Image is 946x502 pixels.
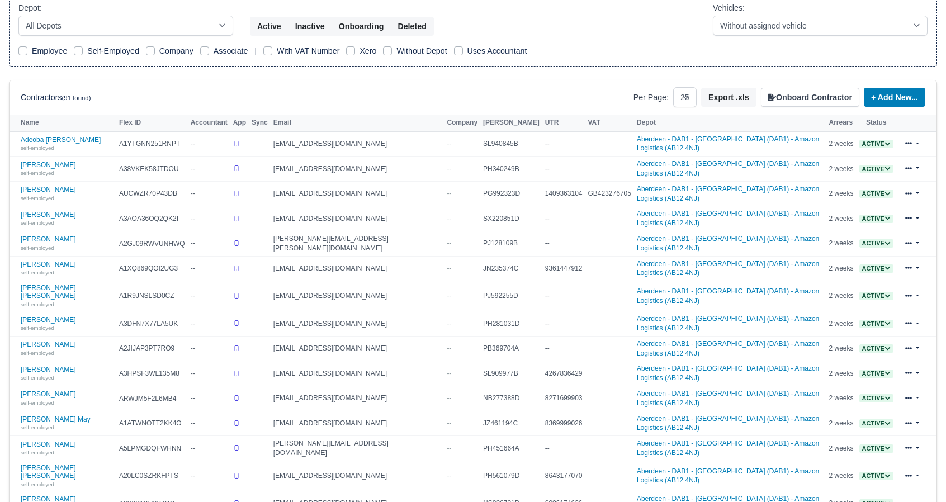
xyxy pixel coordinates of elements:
td: 2 weeks [826,436,857,461]
a: Active [859,140,893,148]
td: [EMAIL_ADDRESS][DOMAIN_NAME] [271,181,444,206]
a: Aberdeen - DAB1 - [GEOGRAPHIC_DATA] (DAB1) - Amazon Logistics (AB12 4NJ) [637,315,819,332]
span: Active [859,320,893,328]
span: Active [859,444,893,453]
a: Aberdeen - DAB1 - [GEOGRAPHIC_DATA] (DAB1) - Amazon Logistics (AB12 4NJ) [637,390,819,407]
td: -- [188,386,230,411]
a: [PERSON_NAME] self-employed [21,316,113,332]
a: Aberdeen - DAB1 - [GEOGRAPHIC_DATA] (DAB1) - Amazon Logistics (AB12 4NJ) [637,364,819,382]
td: -- [188,206,230,231]
td: [PERSON_NAME][EMAIL_ADDRESS][DOMAIN_NAME] [271,436,444,461]
td: PH340249B [480,157,542,182]
td: -- [188,361,230,386]
a: Active [859,292,893,300]
td: 4267836429 [542,361,585,386]
th: Depot [634,115,826,131]
a: Active [859,239,893,247]
span: Active [859,190,893,198]
a: [PERSON_NAME] self-employed [21,261,113,277]
td: -- [542,311,585,337]
label: Company [159,45,193,58]
td: -- [542,336,585,361]
label: Xero [360,45,376,58]
a: Active [859,419,893,427]
span: Active [859,165,893,173]
td: A5LPMGDQFWHNN [116,436,188,461]
a: [PERSON_NAME] self-employed [21,340,113,357]
td: [EMAIL_ADDRESS][DOMAIN_NAME] [271,157,444,182]
th: UTR [542,115,585,131]
span: -- [447,344,451,352]
td: 2 weeks [826,281,857,311]
a: Active [859,215,893,222]
th: [PERSON_NAME] [480,115,542,131]
span: -- [447,472,451,480]
td: PJ128109B [480,231,542,256]
th: Flex ID [116,115,188,131]
td: [EMAIL_ADDRESS][DOMAIN_NAME] [271,386,444,411]
a: Aberdeen - DAB1 - [GEOGRAPHIC_DATA] (DAB1) - Amazon Logistics (AB12 4NJ) [637,439,819,457]
a: Active [859,190,893,197]
td: -- [188,181,230,206]
td: [EMAIL_ADDRESS][DOMAIN_NAME] [271,461,444,491]
td: 2 weeks [826,157,857,182]
td: [PERSON_NAME][EMAIL_ADDRESS][PERSON_NAME][DOMAIN_NAME] [271,231,444,256]
small: self-employed [21,170,54,176]
button: Onboard Contractor [761,88,859,107]
td: 2 weeks [826,386,857,411]
a: Aberdeen - DAB1 - [GEOGRAPHIC_DATA] (DAB1) - Amazon Logistics (AB12 4NJ) [637,235,819,252]
a: Aberdeen - DAB1 - [GEOGRAPHIC_DATA] (DAB1) - Amazon Logistics (AB12 4NJ) [637,185,819,202]
a: Aberdeen - DAB1 - [GEOGRAPHIC_DATA] (DAB1) - Amazon Logistics (AB12 4NJ) [637,260,819,277]
label: Depot: [18,2,42,15]
td: -- [188,461,230,491]
td: A3HPSF3WL135M8 [116,361,188,386]
td: 2 weeks [826,206,857,231]
a: [PERSON_NAME] [PERSON_NAME] self-employed [21,464,113,488]
button: Onboarding [332,17,391,36]
span: -- [447,239,451,247]
td: A38VKEK58JTDOU [116,157,188,182]
td: SL909977B [480,361,542,386]
small: self-employed [21,375,54,381]
a: Adeoba [PERSON_NAME] self-employed [21,136,113,152]
td: A20LC0SZRKFPTS [116,461,188,491]
td: A3AOA36OQ2QK2I [116,206,188,231]
small: self-employed [21,145,54,151]
td: A2GJ09RWVUNHWQ [116,231,188,256]
small: self-employed [21,400,54,406]
td: A1R9JNSLSD0CZ [116,281,188,311]
td: -- [542,206,585,231]
span: Active [859,215,893,223]
th: VAT [585,115,634,131]
td: -- [188,256,230,281]
td: [EMAIL_ADDRESS][DOMAIN_NAME] [271,131,444,157]
td: PG992323D [480,181,542,206]
a: Aberdeen - DAB1 - [GEOGRAPHIC_DATA] (DAB1) - Amazon Logistics (AB12 4NJ) [637,287,819,305]
span: -- [447,320,451,328]
iframe: Chat Widget [890,448,946,502]
th: App [230,115,249,131]
td: 9361447912 [542,256,585,281]
td: JZ461194C [480,411,542,436]
th: Name [10,115,116,131]
a: [PERSON_NAME] self-employed [21,366,113,382]
small: self-employed [21,195,54,201]
a: Active [859,472,893,480]
span: -- [447,370,451,377]
h6: Contractors [21,93,91,102]
span: -- [447,292,451,300]
label: Without Depot [396,45,447,58]
a: Aberdeen - DAB1 - [GEOGRAPHIC_DATA] (DAB1) - Amazon Logistics (AB12 4NJ) [637,467,819,485]
a: Aberdeen - DAB1 - [GEOGRAPHIC_DATA] (DAB1) - Amazon Logistics (AB12 4NJ) [637,210,819,227]
th: Status [857,115,896,131]
td: [EMAIL_ADDRESS][DOMAIN_NAME] [271,336,444,361]
label: Per Page: [633,91,669,104]
td: 8369999026 [542,411,585,436]
a: [PERSON_NAME] self-employed [21,390,113,406]
th: Accountant [188,115,230,131]
td: -- [188,131,230,157]
span: -- [447,215,451,222]
td: NB277388D [480,386,542,411]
